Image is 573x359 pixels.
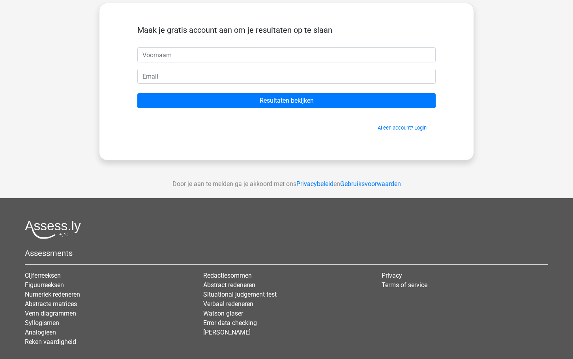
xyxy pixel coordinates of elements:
[203,310,243,317] a: Watson glaser
[340,180,401,188] a: Gebruiksvoorwaarden
[203,291,277,298] a: Situational judgement test
[25,248,548,258] h5: Assessments
[296,180,333,188] a: Privacybeleid
[203,319,257,327] a: Error data checking
[203,281,255,289] a: Abstract redeneren
[25,291,80,298] a: Numeriek redeneren
[203,300,253,308] a: Verbaal redeneren
[203,272,252,279] a: Redactiesommen
[137,47,436,62] input: Voornaam
[25,220,81,239] img: Assessly logo
[25,281,64,289] a: Figuurreeksen
[137,69,436,84] input: Email
[203,329,251,336] a: [PERSON_NAME]
[137,25,436,35] h5: Maak je gratis account aan om je resultaten op te slaan
[25,272,61,279] a: Cijferreeksen
[382,272,402,279] a: Privacy
[25,319,59,327] a: Syllogismen
[25,300,77,308] a: Abstracte matrices
[25,338,76,346] a: Reken vaardigheid
[137,93,436,108] input: Resultaten bekijken
[378,125,427,131] a: Al een account? Login
[382,281,427,289] a: Terms of service
[25,310,76,317] a: Venn diagrammen
[25,329,56,336] a: Analogieen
